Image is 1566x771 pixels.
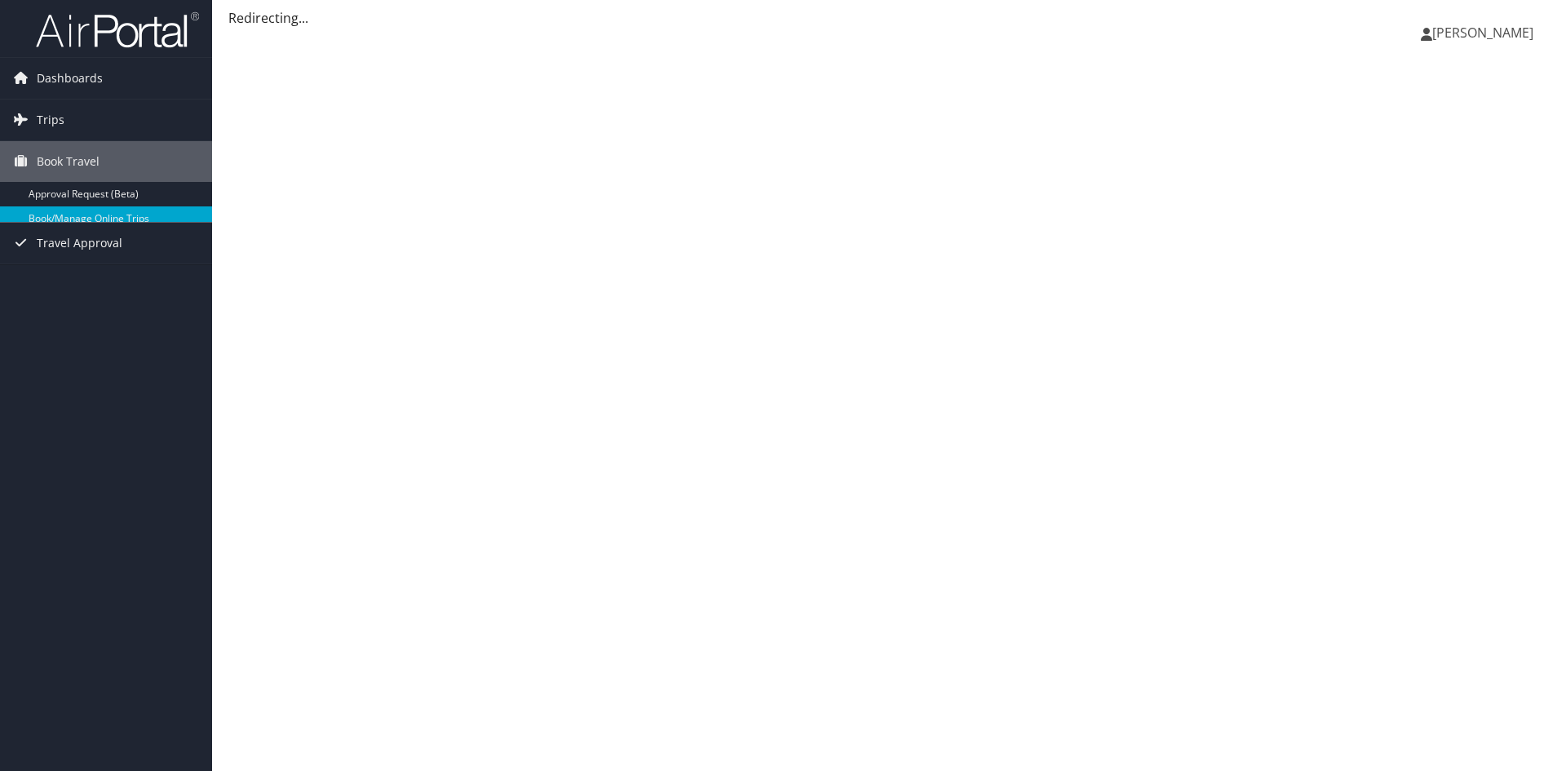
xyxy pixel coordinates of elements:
[36,11,199,49] img: airportal-logo.png
[1421,8,1550,57] a: [PERSON_NAME]
[37,58,103,99] span: Dashboards
[37,223,122,264] span: Travel Approval
[37,141,100,182] span: Book Travel
[37,100,64,140] span: Trips
[228,8,1550,28] div: Redirecting...
[1432,24,1533,42] span: [PERSON_NAME]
